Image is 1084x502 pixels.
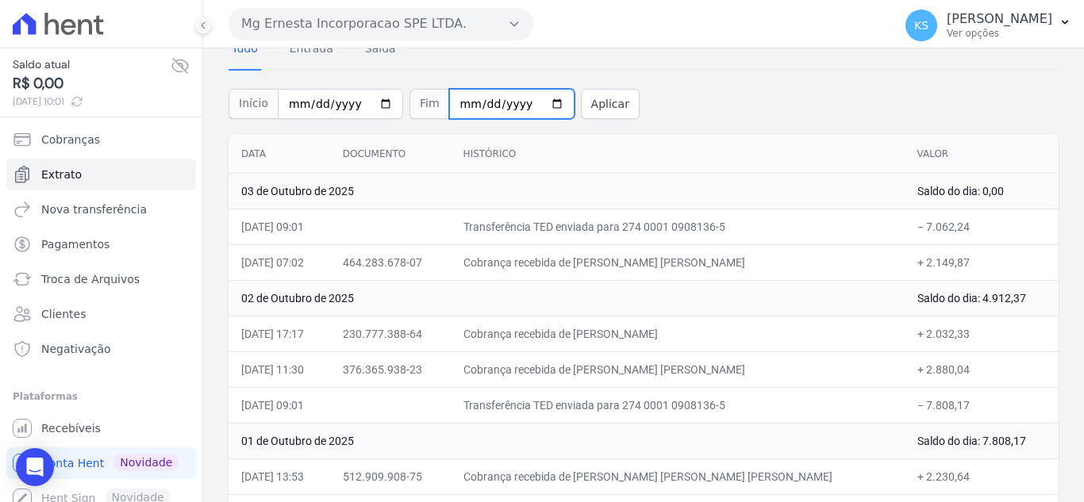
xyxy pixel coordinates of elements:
td: [DATE] 17:17 [229,316,330,351]
span: R$ 0,00 [13,73,171,94]
a: Conta Hent Novidade [6,447,196,479]
td: [DATE] 11:30 [229,351,330,387]
p: [PERSON_NAME] [947,11,1052,27]
td: + 2.149,87 [905,244,1059,280]
td: 464.283.678-07 [330,244,451,280]
span: Negativação [41,341,111,357]
td: [DATE] 09:01 [229,387,330,423]
p: Ver opções [947,27,1052,40]
td: Saldo do dia: 0,00 [905,173,1059,209]
span: Fim [409,89,449,119]
td: [DATE] 09:01 [229,209,330,244]
td: Cobrança recebida de [PERSON_NAME] [451,316,905,351]
a: Clientes [6,298,196,330]
a: Cobranças [6,124,196,155]
td: Cobrança recebida de [PERSON_NAME] [PERSON_NAME] [451,244,905,280]
span: Saldo atual [13,56,171,73]
a: Nova transferência [6,194,196,225]
span: KS [914,20,928,31]
td: 01 de Outubro de 2025 [229,423,905,458]
a: Troca de Arquivos [6,263,196,295]
td: 03 de Outubro de 2025 [229,173,905,209]
a: Extrato [6,159,196,190]
span: Nova transferência [41,201,147,217]
th: Valor [905,135,1059,174]
td: [DATE] 13:53 [229,458,330,494]
span: [DATE] 10:01 [13,94,171,109]
button: KS [PERSON_NAME] Ver opções [893,3,1084,48]
td: Transferência TED enviada para 274 0001 0908136-5 [451,209,905,244]
td: Cobrança recebida de [PERSON_NAME] [PERSON_NAME] [451,351,905,387]
th: Documento [330,135,451,174]
span: Novidade [113,454,179,471]
th: Data [229,135,330,174]
td: 230.777.388-64 [330,316,451,351]
td: Saldo do dia: 4.912,37 [905,280,1059,316]
a: Recebíveis [6,412,196,444]
span: Pagamentos [41,236,110,252]
span: Clientes [41,306,86,322]
span: Cobranças [41,132,100,148]
td: Saldo do dia: 7.808,17 [905,423,1059,458]
td: + 2.032,33 [905,316,1059,351]
a: Negativação [6,333,196,365]
span: Recebíveis [41,420,101,436]
a: Entrada [286,29,336,71]
td: + 2.880,04 [905,351,1059,387]
button: Aplicar [581,89,640,119]
button: Mg Ernesta Incorporacao SPE LTDA. [229,8,533,40]
span: Extrato [41,167,82,182]
td: − 7.062,24 [905,209,1059,244]
span: Troca de Arquivos [41,271,140,287]
td: + 2.230,64 [905,458,1059,494]
td: [DATE] 07:02 [229,244,330,280]
a: Tudo [229,29,261,71]
td: − 7.808,17 [905,387,1059,423]
div: Plataformas [13,387,190,406]
a: Saída [362,29,399,71]
td: 02 de Outubro de 2025 [229,280,905,316]
td: 512.909.908-75 [330,458,451,494]
th: Histórico [451,135,905,174]
td: 376.365.938-23 [330,351,451,387]
span: Início [229,89,278,119]
a: Pagamentos [6,228,196,260]
span: Conta Hent [41,455,104,471]
div: Open Intercom Messenger [16,448,54,486]
td: Cobrança recebida de [PERSON_NAME] [PERSON_NAME] [PERSON_NAME] [451,458,905,494]
td: Transferência TED enviada para 274 0001 0908136-5 [451,387,905,423]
